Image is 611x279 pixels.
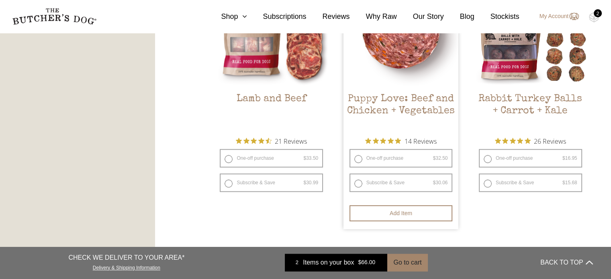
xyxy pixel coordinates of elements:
label: One-off purchase [349,149,453,167]
button: Rated 5 out of 5 stars from 26 reviews. Jump to reviews. [495,135,566,147]
span: $ [562,155,565,161]
bdi: 33.50 [303,155,318,161]
bdi: 15.68 [562,180,577,185]
div: 2 [291,259,303,267]
button: Rated 5 out of 5 stars from 14 reviews. Jump to reviews. [365,135,436,147]
a: Shop [205,11,247,22]
h2: Lamb and Beef [214,93,329,131]
span: $ [303,180,306,185]
img: TBD_Cart-Empty.png [589,12,599,22]
label: Subscribe & Save [479,173,582,192]
bdi: 16.95 [562,155,577,161]
bdi: 30.99 [303,180,318,185]
a: Blog [444,11,474,22]
a: Stockists [474,11,519,22]
a: Why Raw [350,11,397,22]
a: Our Story [397,11,444,22]
span: $ [433,155,436,161]
span: 21 Reviews [275,135,307,147]
span: $ [358,259,361,266]
button: Add item [349,205,453,221]
span: $ [433,180,436,185]
button: BACK TO TOP [540,253,593,272]
h2: Rabbit Turkey Balls + Carrot + Kale [473,93,588,131]
h2: Puppy Love: Beef and Chicken + Vegetables [343,93,459,131]
label: One-off purchase [220,149,323,167]
bdi: 66.00 [358,259,375,266]
span: $ [303,155,306,161]
span: $ [562,180,565,185]
button: Go to cart [387,254,427,271]
label: Subscribe & Save [349,173,453,192]
span: Items on your box [303,258,354,267]
a: 2 Items on your box $66.00 [285,254,387,271]
label: Subscribe & Save [220,173,323,192]
div: 2 [594,9,602,17]
a: My Account [531,12,579,21]
span: 26 Reviews [534,135,566,147]
label: One-off purchase [479,149,582,167]
span: 14 Reviews [404,135,436,147]
a: Delivery & Shipping Information [93,263,160,271]
button: Rated 4.6 out of 5 stars from 21 reviews. Jump to reviews. [236,135,307,147]
bdi: 32.50 [433,155,448,161]
a: Reviews [306,11,349,22]
p: CHECK WE DELIVER TO YOUR AREA* [68,253,184,263]
a: Subscriptions [247,11,306,22]
bdi: 30.06 [433,180,448,185]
